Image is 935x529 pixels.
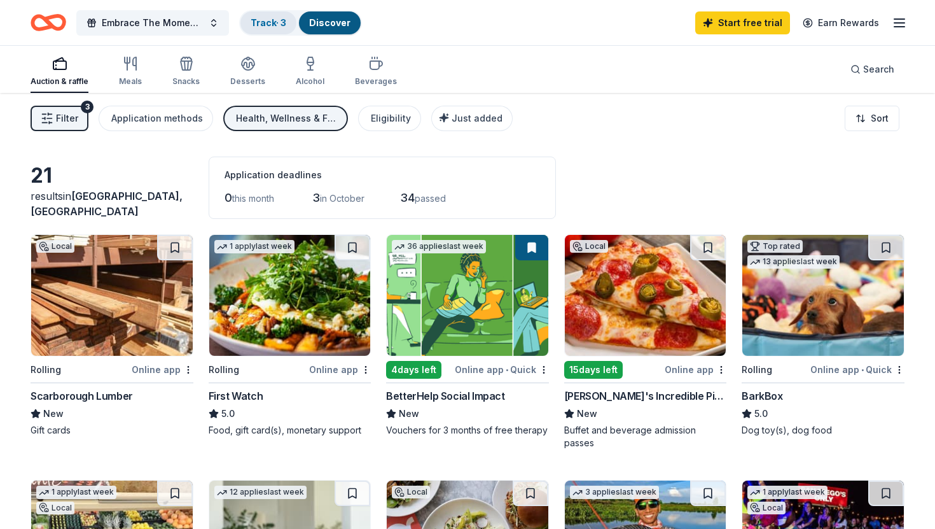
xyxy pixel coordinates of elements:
[223,106,348,131] button: Health, Wellness & Fitness, Animals
[431,106,513,131] button: Just added
[214,240,294,253] div: 1 apply last week
[31,388,133,404] div: Scarborough Lumber
[31,76,88,87] div: Auction & raffle
[742,234,904,437] a: Image for BarkBoxTop rated13 applieslast weekRollingOnline app•QuickBarkBox5.0Dog toy(s), dog food
[386,361,441,379] div: 4 days left
[754,406,768,421] span: 5.0
[209,362,239,377] div: Rolling
[565,235,726,356] img: Image for John's Incredible Pizza
[31,190,183,218] span: [GEOGRAPHIC_DATA], [GEOGRAPHIC_DATA]
[564,361,623,379] div: 15 days left
[742,362,772,377] div: Rolling
[36,486,116,499] div: 1 apply last week
[355,51,397,93] button: Beverages
[747,240,803,253] div: Top rated
[36,240,74,253] div: Local
[871,111,889,126] span: Sort
[99,106,213,131] button: Application methods
[386,424,549,437] div: Vouchers for 3 months of free therapy
[132,362,193,377] div: Online app
[386,234,549,437] a: Image for BetterHelp Social Impact36 applieslast week4days leftOnline app•QuickBetterHelp Social ...
[570,486,659,499] div: 3 applies last week
[81,101,93,113] div: 3
[358,106,421,131] button: Eligibility
[31,362,61,377] div: Rolling
[863,62,894,77] span: Search
[239,10,362,36] button: Track· 3Discover
[742,424,904,437] div: Dog toy(s), dog food
[810,362,904,377] div: Online app Quick
[309,17,350,28] a: Discover
[392,486,430,498] div: Local
[119,76,142,87] div: Meals
[209,234,371,437] a: Image for First Watch1 applylast weekRollingOnline appFirst Watch5.0Food, gift card(s), monetary ...
[452,113,502,123] span: Just added
[31,51,88,93] button: Auction & raffle
[840,57,904,82] button: Search
[232,193,274,204] span: this month
[31,190,183,218] span: in
[665,362,726,377] div: Online app
[386,388,504,404] div: BetterHelp Social Impact
[225,191,232,204] span: 0
[230,76,265,87] div: Desserts
[564,234,727,449] a: Image for John's Incredible PizzaLocal15days leftOnline app[PERSON_NAME]'s Incredible PizzaNewBuf...
[209,235,371,356] img: Image for First Watch
[861,365,864,375] span: •
[387,235,548,356] img: Image for BetterHelp Social Impact
[31,424,193,437] div: Gift cards
[320,193,364,204] span: in October
[209,424,371,437] div: Food, gift card(s), monetary support
[695,11,790,34] a: Start free trial
[392,240,486,253] div: 36 applies last week
[747,502,786,514] div: Local
[230,51,265,93] button: Desserts
[31,234,193,437] a: Image for Scarborough LumberLocalRollingOnline appScarborough LumberNewGift cards
[214,486,307,499] div: 12 applies last week
[31,163,193,188] div: 21
[296,76,324,87] div: Alcohol
[742,235,904,356] img: Image for BarkBox
[209,388,263,404] div: First Watch
[119,51,142,93] button: Meals
[309,362,371,377] div: Online app
[251,17,286,28] a: Track· 3
[56,111,78,126] span: Filter
[795,11,887,34] a: Earn Rewards
[845,106,899,131] button: Sort
[400,191,415,204] span: 34
[76,10,229,36] button: Embrace The Moment - Equine Therapy For [MEDICAL_DATA] Patients, [MEDICAL_DATA] Survivors and Car...
[564,424,727,449] div: Buffet and beverage admission passes
[31,188,193,219] div: results
[172,76,200,87] div: Snacks
[742,388,782,404] div: BarkBox
[111,111,203,126] div: Application methods
[225,167,540,183] div: Application deadlines
[747,255,840,269] div: 13 applies last week
[102,15,204,31] span: Embrace The Moment - Equine Therapy For [MEDICAL_DATA] Patients, [MEDICAL_DATA] Survivors and Car...
[36,502,74,514] div: Local
[355,76,397,87] div: Beverages
[221,406,235,421] span: 5.0
[236,111,338,126] div: Health, Wellness & Fitness, Animals
[43,406,64,421] span: New
[31,8,66,38] a: Home
[312,191,320,204] span: 3
[172,51,200,93] button: Snacks
[296,51,324,93] button: Alcohol
[399,406,419,421] span: New
[415,193,446,204] span: passed
[570,240,608,253] div: Local
[747,486,828,499] div: 1 apply last week
[31,106,88,131] button: Filter3
[371,111,411,126] div: Eligibility
[577,406,597,421] span: New
[564,388,727,404] div: [PERSON_NAME]'s Incredible Pizza
[506,365,508,375] span: •
[455,362,549,377] div: Online app Quick
[31,235,193,356] img: Image for Scarborough Lumber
